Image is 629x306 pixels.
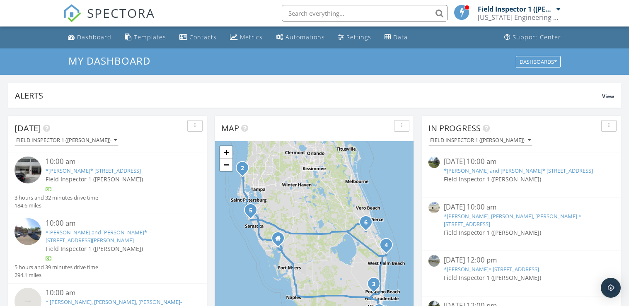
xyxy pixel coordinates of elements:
div: 5 hours and 39 minutes drive time [15,263,98,271]
a: Zoom out [220,159,232,171]
a: Contacts [176,30,220,45]
span: View [602,93,614,100]
a: Metrics [227,30,266,45]
span: My Dashboard [68,54,150,67]
div: Field Inspector 1 ([PERSON_NAME]) [16,137,117,143]
button: Dashboards [516,56,561,67]
div: Dashboards [520,59,557,65]
div: 10:00 am [46,288,185,298]
img: streetview [428,255,440,266]
a: *[PERSON_NAME] and [PERSON_NAME]* [STREET_ADDRESS] [444,167,593,174]
div: Templates [134,33,166,41]
div: 184.6 miles [15,202,98,210]
a: Settings [335,30,375,45]
a: *[PERSON_NAME] and [PERSON_NAME]* [STREET_ADDRESS][PERSON_NAME] [46,229,147,244]
input: Search everything... [282,5,448,22]
a: Data [381,30,411,45]
a: [DATE] 12:00 pm *[PERSON_NAME]* [STREET_ADDRESS] Field Inspector 1 ([PERSON_NAME]) [428,255,614,292]
span: [DATE] [15,123,41,134]
div: Alerts [15,90,602,101]
img: streetview [15,157,41,183]
div: Field Inspector 1 ([PERSON_NAME]) [430,137,531,143]
span: Field Inspector 1 ([PERSON_NAME]) [46,175,143,183]
div: Settings [346,33,371,41]
div: Field Inspector 1 ([PERSON_NAME]) [478,5,554,13]
img: streetview [428,202,440,213]
a: [DATE] 10:00 am *[PERSON_NAME], [PERSON_NAME], [PERSON_NAME] * [STREET_ADDRESS] Field Inspector 1... [428,202,614,247]
div: 4161 Tamiami Trail, Unit 101, Port Charlotte FL 33952 [278,238,283,243]
a: *[PERSON_NAME]* [STREET_ADDRESS] [444,265,539,273]
div: [DATE] 12:00 pm [444,255,599,265]
div: Open Intercom Messenger [601,278,621,298]
div: Support Center [513,33,561,41]
div: 10:00 am [46,157,185,167]
a: SPECTORA [63,11,155,29]
span: SPECTORA [87,4,155,22]
span: In Progress [428,123,481,134]
div: Data [393,33,408,41]
i: 4 [385,243,388,248]
a: 10:00 am *[PERSON_NAME] and [PERSON_NAME]* [STREET_ADDRESS][PERSON_NAME] Field Inspector 1 ([PERS... [15,218,201,279]
a: Templates [121,30,169,45]
div: Florida Engineering LLC [478,13,561,22]
div: 3 hours and 32 minutes drive time [15,194,98,202]
div: * Matt- SIRS * 700 Uno Lago Dr, Juno Beach, FL 33408 [386,245,391,250]
button: Field Inspector 1 ([PERSON_NAME]) [428,135,532,146]
i: 6 [364,220,368,226]
a: Zoom in [220,146,232,159]
div: Automations [285,33,325,41]
div: [DATE] 10:00 am [444,202,599,212]
span: Map [221,123,239,134]
div: * Shawn, Manny, Luis- Recertification * 10599 NW 67th St, Tamarac, FL 33321 [374,284,379,289]
img: streetview [428,157,440,168]
span: Field Inspector 1 ([PERSON_NAME]) [444,175,541,183]
a: [DATE] 10:00 am *[PERSON_NAME] and [PERSON_NAME]* [STREET_ADDRESS] Field Inspector 1 ([PERSON_NAME]) [428,157,614,193]
div: 10:00 am [46,218,185,229]
img: The Best Home Inspection Software - Spectora [63,4,81,22]
div: 294.1 miles [15,271,98,279]
img: streetview [15,218,41,245]
a: Automations (Basic) [273,30,328,45]
i: 2 [241,166,244,171]
span: Field Inspector 1 ([PERSON_NAME]) [46,245,143,253]
div: *DAMIEN and TONY* 3802 59th Ave W, Bradenton, FL 34210 [251,210,256,215]
a: 10:00 am *[PERSON_NAME]* [STREET_ADDRESS] Field Inspector 1 ([PERSON_NAME]) 3 hours and 32 minute... [15,157,201,210]
a: *[PERSON_NAME], [PERSON_NAME], [PERSON_NAME] * [STREET_ADDRESS] [444,212,581,228]
a: Dashboard [65,30,115,45]
div: *MATT* 10914 SW Meandering Mile Rd, Port St. Lucie, FL 34987 [366,222,371,227]
div: Contacts [189,33,217,41]
a: Support Center [501,30,564,45]
div: [DATE] 10:00 am [444,157,599,167]
i: 5 [249,208,252,214]
div: *DAMIEN and TONY* 107 E Martin Luther King Jr Dr, Tarpon Springs, FL 34689 [242,168,247,173]
button: Field Inspector 1 ([PERSON_NAME]) [15,135,119,146]
span: Field Inspector 1 ([PERSON_NAME]) [444,229,541,236]
i: 3 [372,282,375,287]
div: Dashboard [77,33,111,41]
a: *[PERSON_NAME]* [STREET_ADDRESS] [46,167,141,174]
span: Field Inspector 1 ([PERSON_NAME]) [444,274,541,282]
div: Metrics [240,33,263,41]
